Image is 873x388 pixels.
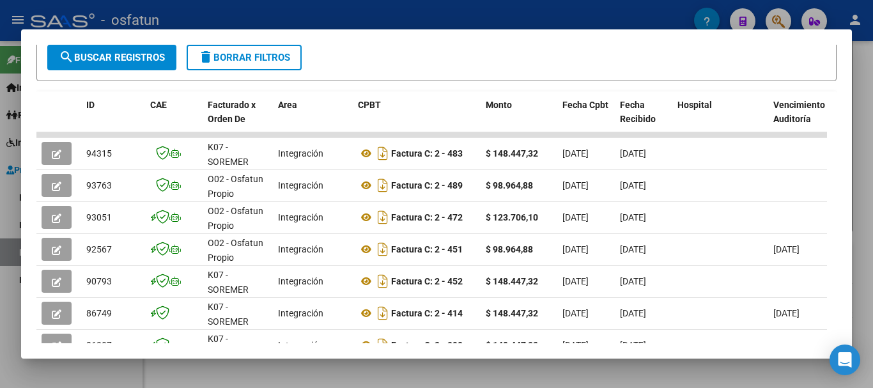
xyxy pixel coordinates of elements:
[375,335,391,355] i: Descargar documento
[620,100,656,125] span: Fecha Recibido
[486,276,538,286] strong: $ 148.447,32
[486,180,533,190] strong: $ 98.964,88
[620,276,646,286] span: [DATE]
[86,308,112,318] span: 86749
[562,276,589,286] span: [DATE]
[375,175,391,196] i: Descargar documento
[557,91,615,148] datatable-header-cell: Fecha Cpbt
[615,91,672,148] datatable-header-cell: Fecha Recibido
[278,244,323,254] span: Integración
[391,212,463,222] strong: Factura C: 2 - 472
[391,244,463,254] strong: Factura C: 2 - 451
[391,148,463,159] strong: Factura C: 2 - 483
[208,100,256,125] span: Facturado x Orden De
[391,276,463,286] strong: Factura C: 2 - 452
[486,212,538,222] strong: $ 123.706,10
[353,91,481,148] datatable-header-cell: CPBT
[86,276,112,286] span: 90793
[375,207,391,228] i: Descargar documento
[208,270,249,309] span: K07 - SOREMER Tucuman
[278,180,323,190] span: Integración
[198,49,213,65] mat-icon: delete
[562,180,589,190] span: [DATE]
[481,91,557,148] datatable-header-cell: Monto
[86,100,95,110] span: ID
[486,100,512,110] span: Monto
[145,91,203,148] datatable-header-cell: CAE
[358,100,381,110] span: CPBT
[208,174,263,199] span: O02 - Osfatun Propio
[375,271,391,291] i: Descargar documento
[208,334,249,373] span: K07 - SOREMER Tucuman
[768,91,826,148] datatable-header-cell: Vencimiento Auditoría
[620,308,646,318] span: [DATE]
[562,244,589,254] span: [DATE]
[59,52,165,63] span: Buscar Registros
[375,143,391,164] i: Descargar documento
[150,100,167,110] span: CAE
[86,340,112,350] span: 86207
[208,238,263,263] span: O02 - Osfatun Propio
[47,45,176,70] button: Buscar Registros
[86,212,112,222] span: 93051
[486,340,538,350] strong: $ 148.447,32
[86,180,112,190] span: 93763
[620,148,646,159] span: [DATE]
[278,148,323,159] span: Integración
[773,308,800,318] span: [DATE]
[391,308,463,318] strong: Factura C: 2 - 414
[391,180,463,190] strong: Factura C: 2 - 489
[198,52,290,63] span: Borrar Filtros
[620,180,646,190] span: [DATE]
[562,100,608,110] span: Fecha Cpbt
[830,345,860,375] div: Open Intercom Messenger
[59,49,74,65] mat-icon: search
[391,340,463,350] strong: Factura C: 2 - 398
[86,244,112,254] span: 92567
[278,212,323,222] span: Integración
[620,212,646,222] span: [DATE]
[620,244,646,254] span: [DATE]
[375,303,391,323] i: Descargar documento
[620,340,646,350] span: [DATE]
[81,91,145,148] datatable-header-cell: ID
[208,206,263,231] span: O02 - Osfatun Propio
[208,302,249,341] span: K07 - SOREMER Tucuman
[86,148,112,159] span: 94315
[562,148,589,159] span: [DATE]
[278,100,297,110] span: Area
[486,148,538,159] strong: $ 148.447,32
[278,340,323,350] span: Integración
[773,100,825,125] span: Vencimiento Auditoría
[278,276,323,286] span: Integración
[562,308,589,318] span: [DATE]
[203,91,273,148] datatable-header-cell: Facturado x Orden De
[486,308,538,318] strong: $ 148.447,32
[677,100,712,110] span: Hospital
[562,340,589,350] span: [DATE]
[273,91,353,148] datatable-header-cell: Area
[562,212,589,222] span: [DATE]
[672,91,768,148] datatable-header-cell: Hospital
[773,244,800,254] span: [DATE]
[486,244,533,254] strong: $ 98.964,88
[187,45,302,70] button: Borrar Filtros
[208,142,249,182] span: K07 - SOREMER Tucuman
[278,308,323,318] span: Integración
[375,239,391,260] i: Descargar documento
